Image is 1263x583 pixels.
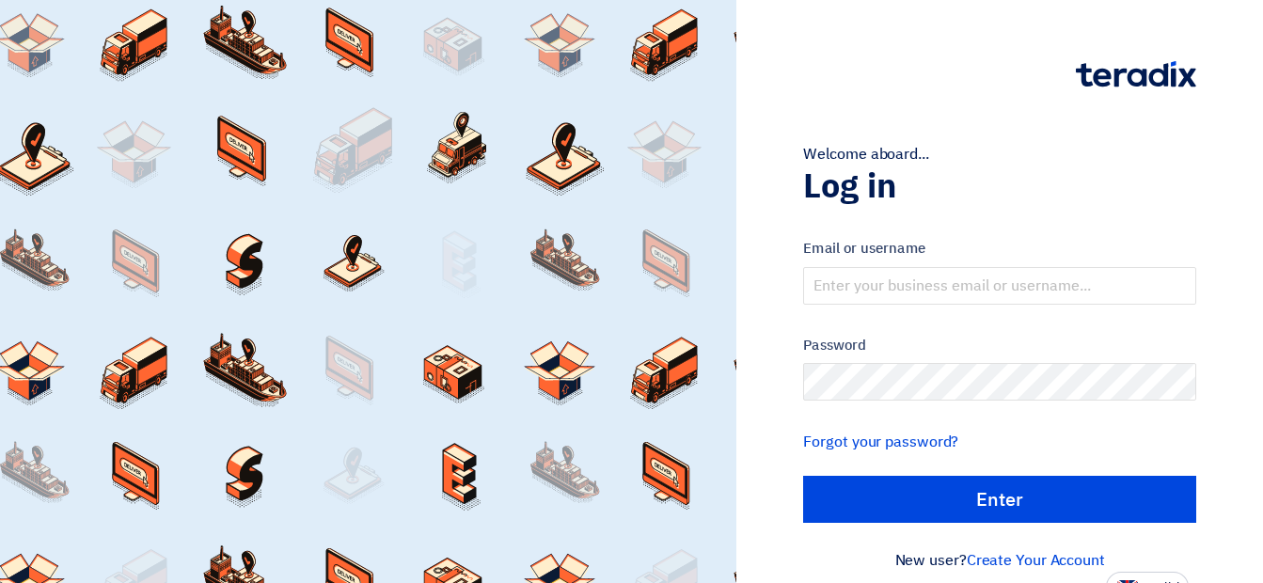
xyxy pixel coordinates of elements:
a: Create Your Account [967,549,1105,572]
font: New user? [895,549,1105,572]
h1: Log in [803,165,1196,207]
label: Password [803,335,1196,356]
label: Email or username [803,238,1196,260]
input: Enter [803,476,1196,523]
input: Enter your business email or username... [803,267,1196,305]
a: Forgot your password? [803,431,958,453]
div: Welcome aboard... [803,143,1196,165]
img: Teradix logo [1076,61,1196,87]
